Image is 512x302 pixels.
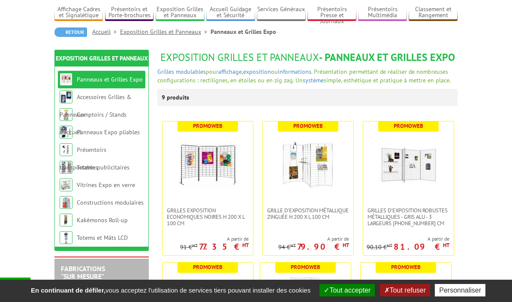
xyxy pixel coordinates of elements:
img: Grille d'exposition métallique Zinguée H 200 x L 100 cm [278,134,338,194]
span: A partir de [278,236,349,242]
a: Exposition Grilles et Panneaux [120,28,211,36]
a: Grilles [157,68,174,75]
a: Services Généraux [257,6,305,20]
img: Constructions modulaires [60,196,72,209]
a: modulables [176,68,206,75]
a: Accueil [92,28,120,36]
span: vous acceptez l'utilisation de services tiers pouvant installer des cookies [27,287,315,294]
p: 94 € [278,244,296,251]
img: Grilles d'exposition robustes métalliques - gris alu - 3 largeurs 70-100-120 cm [379,134,439,194]
a: Présentoirs et Porte-brochures [105,6,154,20]
strong: En continuant de défiler, [31,287,105,294]
a: Totems publicitaires [77,163,130,171]
a: Constructions modulaires [77,199,144,206]
li: Panneaux et Grilles Expo [211,27,276,36]
b: Promoweb [394,122,423,130]
b: Promoweb [391,263,421,271]
a: informations [278,68,311,75]
a: Panneaux et Grilles Expo [77,75,143,83]
p: 91 € [180,244,198,251]
a: Grilles d'exposition robustes métalliques - gris alu - 3 largeurs [PHONE_NUMBER] cm [363,207,454,226]
span: A partir de [180,236,249,242]
a: Accessoires Grilles & Panneaux [60,93,131,118]
button: Tout refuser [380,284,430,296]
a: Kakémonos Roll-up [77,216,128,224]
span: A partir de [367,236,449,242]
a: Accueil Guidage et Sécurité [206,6,255,20]
span: pour , ou . Présentation permettant de réaliser de nombreuses configurations : rectilignes, en ét... [157,68,451,84]
p: 77.35 € [199,244,249,249]
b: Promoweb [193,122,223,130]
a: Panneaux Expo pliables [77,128,140,136]
img: Panneaux et Grilles Expo [60,73,72,86]
a: système [303,76,324,84]
a: Vitrines Expo en verre [77,181,135,189]
h1: - Panneaux et Grilles Expo [157,52,458,63]
a: Exposition Grilles et Panneaux [56,54,148,62]
b: Promoweb [193,263,223,271]
a: Affichage Cadres et Signalétique [54,6,103,20]
a: affichage [218,68,242,75]
sup: HT [343,242,349,249]
button: Tout accepter [319,284,375,296]
p: 9 produits [162,89,194,106]
a: Classement et Rangement [409,6,457,20]
p: 90.10 € [367,244,392,251]
img: Présentoirs transportables [60,143,72,156]
img: Totems et Mâts LCD [60,231,72,244]
span: Grilles d'exposition robustes métalliques - gris alu - 3 largeurs [PHONE_NUMBER] cm [367,207,449,226]
a: Totems et Mâts LCD [77,234,128,242]
a: Présentoirs Multimédia [358,6,407,20]
p: 79.90 € [297,244,349,249]
a: Présentoirs transportables [60,146,106,171]
a: Retour [54,27,87,37]
img: Vitrines Expo en verre [60,178,72,191]
b: Promoweb [293,122,323,130]
button: Personnaliser (fenêtre modale) [435,284,485,296]
a: Comptoirs / Stands d'accueil [60,111,126,136]
span: Exposition Grilles et Panneaux [160,51,319,64]
sup: HT [387,242,392,248]
sup: HT [242,242,249,249]
a: exposition [243,68,271,75]
a: Grilles Exposition Economiques Noires H 200 x L 100 cm [163,207,253,226]
span: Grilles Exposition Economiques Noires H 200 x L 100 cm [167,207,249,226]
b: Promoweb [291,263,320,271]
sup: HT [443,242,449,249]
img: Kakémonos Roll-up [60,214,72,226]
a: FABRICATIONS"Sur Mesure" [61,264,105,281]
a: Exposition Grilles et Panneaux [156,6,204,20]
p: 81.09 € [394,244,449,249]
img: Grilles Exposition Economiques Noires H 200 x L 100 cm [178,134,238,194]
sup: HT [290,242,296,248]
sup: HT [192,242,198,248]
span: Grille d'exposition métallique Zinguée H 200 x L 100 cm [267,207,349,220]
a: Présentoirs Presse et Journaux [307,6,356,20]
a: Grille d'exposition métallique Zinguée H 200 x L 100 cm [263,207,353,220]
img: Accessoires Grilles & Panneaux [60,91,72,103]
